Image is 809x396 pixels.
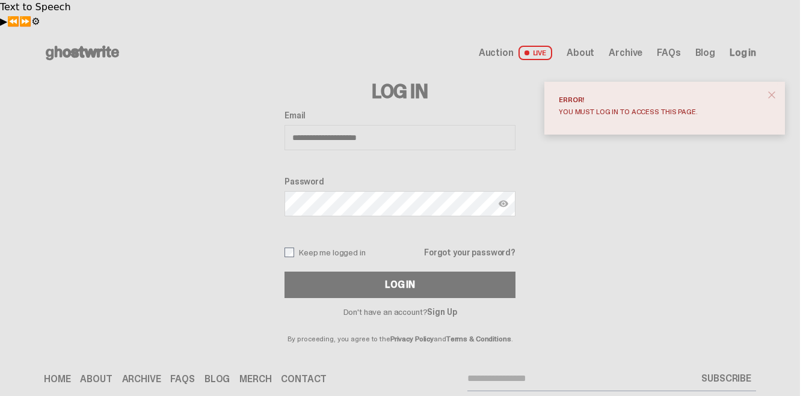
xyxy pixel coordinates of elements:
[239,374,271,384] a: Merch
[285,248,366,257] label: Keep me logged in
[390,334,434,344] a: Privacy Policy
[44,374,70,384] a: Home
[609,48,642,58] a: Archive
[567,48,594,58] a: About
[285,111,515,120] label: Email
[285,177,515,186] label: Password
[424,248,515,257] a: Forgot your password?
[730,48,756,58] a: Log in
[285,248,294,257] input: Keep me logged in
[657,48,680,58] a: FAQs
[285,272,515,298] button: Log In
[122,374,161,384] a: Archive
[285,82,515,101] h3: Log In
[385,280,415,290] div: Log In
[479,46,552,60] a: Auction LIVE
[19,14,31,29] button: Forward
[427,306,457,317] a: Sign Up
[446,334,511,344] a: Terms & Conditions
[281,374,327,384] a: Contact
[559,108,761,115] div: You must log in to access this page.
[695,48,715,58] a: Blog
[170,374,194,384] a: FAQs
[285,316,515,343] p: By proceeding, you agree to the and .
[697,367,756,391] button: SUBSCRIBE
[559,96,761,103] div: Error!
[479,48,514,58] span: Auction
[205,374,230,384] a: Blog
[7,14,19,29] button: Previous
[31,14,40,29] button: Settings
[518,46,553,60] span: LIVE
[285,308,515,316] p: Don't have an account?
[761,84,783,106] button: close
[499,199,508,209] img: Show password
[80,374,112,384] a: About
